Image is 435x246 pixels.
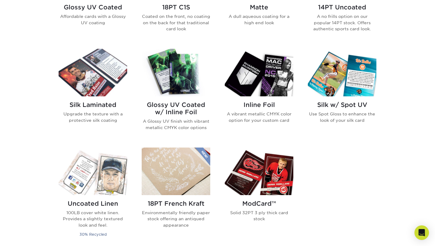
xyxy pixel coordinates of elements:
[142,148,210,195] img: 18PT French Kraft Trading Cards
[308,111,376,123] p: Use Spot Gloss to enhance the look of your silk card
[59,148,127,245] a: Uncoated Linen Trading Cards Uncoated Linen 100LB cover white linen. Provides a slightly textured...
[308,49,376,96] img: Silk w/ Spot UV Trading Cards
[142,148,210,245] a: 18PT French Kraft Trading Cards 18PT French Kraft Environmentally friendly paper stock offering a...
[59,200,127,207] h2: Uncoated Linen
[142,49,210,140] a: Glossy UV Coated w/ Inline Foil Trading Cards Glossy UV Coated w/ Inline Foil A Glossy UV finish ...
[59,210,127,228] p: 100LB cover white linen. Provides a slightly textured look and feel.
[142,200,210,207] h2: 18PT French Kraft
[225,4,293,11] h2: Matte
[225,148,293,195] img: ModCard™ Trading Cards
[308,101,376,108] h2: Silk w/ Spot UV
[195,148,210,166] img: New Product
[225,111,293,123] p: A vibrant metallic CMYK color option for your custom card
[225,13,293,26] p: A dull aqueous coating for a high end look
[59,49,127,140] a: Silk Laminated Trading Cards Silk Laminated Upgrade the texture with a protective silk coating
[308,49,376,140] a: Silk w/ Spot UV Trading Cards Silk w/ Spot UV Use Spot Gloss to enhance the look of your silk card
[142,101,210,116] h2: Glossy UV Coated w/ Inline Foil
[142,4,210,11] h2: 18PT C1S
[225,49,293,140] a: Inline Foil Trading Cards Inline Foil A vibrant metallic CMYK color option for your custom card
[225,200,293,207] h2: ModCard™
[59,111,127,123] p: Upgrade the texture with a protective silk coating
[225,148,293,245] a: ModCard™ Trading Cards ModCard™ Solid 32PT 3 ply thick card stock
[142,49,210,96] img: Glossy UV Coated w/ Inline Foil Trading Cards
[308,13,376,32] p: A no frills option on our popular 14PT stock. Offers authentic sports card look.
[225,210,293,222] p: Solid 32PT 3 ply thick card stock
[59,49,127,96] img: Silk Laminated Trading Cards
[308,4,376,11] h2: 14PT Uncoated
[142,210,210,228] p: Environmentally friendly paper stock offering an antiqued appearance
[225,49,293,96] img: Inline Foil Trading Cards
[2,228,51,244] iframe: Google Customer Reviews
[142,118,210,131] p: A Glossy UV finish with vibrant metallic CMYK color options
[79,232,107,237] small: 30% Recycled
[59,101,127,108] h2: Silk Laminated
[59,148,127,195] img: Uncoated Linen Trading Cards
[59,4,127,11] h2: Glossy UV Coated
[225,101,293,108] h2: Inline Foil
[142,13,210,32] p: Coated on the front, no coating on the back for that traditional card look
[414,225,429,240] div: Open Intercom Messenger
[59,13,127,26] p: Affordable cards with a Glossy UV coating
